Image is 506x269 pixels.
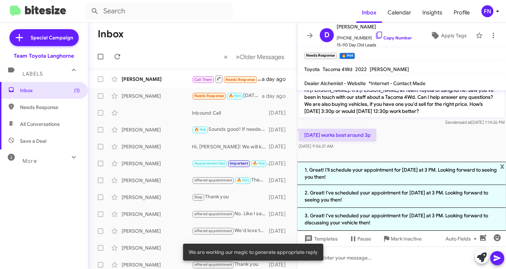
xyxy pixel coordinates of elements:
div: [DATE] works best around 3p [192,92,262,100]
div: [PERSON_NAME] [122,143,192,150]
span: Mark Inactive [391,232,422,245]
button: Previous [220,50,232,64]
span: offered appointment [194,178,232,182]
span: More [22,158,37,164]
span: x [500,162,505,170]
span: Auto Fields [446,232,479,245]
span: Stop [194,195,203,199]
span: Needs Response [194,94,224,98]
p: [DATE] works best around 3p [299,129,376,141]
div: [DATE] [269,143,291,150]
span: [PERSON_NAME] [337,23,412,31]
span: 🔥 Hot [194,127,206,132]
span: « [224,52,228,61]
a: Calendar [382,2,417,23]
span: [PHONE_NUMBER] [337,31,412,41]
div: Perfect, you're all set. We will see you [DATE] at noon! Look forward to meeting with you then! [192,159,269,167]
span: *Internet - Contact Made [369,80,426,87]
span: Save a Deal [20,137,46,145]
span: » [236,52,240,61]
div: Team Toyota Langhorne [14,52,74,59]
div: Hi, [PERSON_NAME]! We will keep an eye on the inventory and see if anything comes through that yo... [192,143,269,150]
span: [DATE] 9:56:21 AM [299,143,333,149]
div: [PERSON_NAME] [122,160,192,167]
button: Mark Inactive [377,232,427,245]
div: [PERSON_NAME] [122,92,192,100]
div: [PERSON_NAME] [122,211,192,218]
span: We are working our magic to generate appropriate reply [189,249,318,256]
div: [DATE] [269,160,291,167]
span: Toyota [304,66,320,72]
span: said at [459,120,471,125]
span: Apply Tags [441,29,467,42]
p: Hi [PERSON_NAME]! It's [PERSON_NAME] at Team Toyota of Langhorne. Saw you've been in touch with o... [299,84,505,117]
span: (1) [74,87,80,94]
div: [DATE] [269,194,291,201]
span: 15-90 Day Old Leads [337,41,412,49]
small: Needs Response [304,53,337,59]
small: 🔥 Hot [339,53,355,59]
span: offered appointment [194,212,232,216]
div: FN [481,5,493,17]
a: Copy Number [375,35,412,40]
a: Profile [448,2,475,23]
li: 1. Great! I’ll schedule your appointment for [DATE] at 3 PM. Looking forward to seeing you then! [297,162,506,185]
a: Special Campaign [9,29,79,46]
span: Call Them [194,77,213,82]
li: 2. Great! I've scheduled your appointment for [DATE] at 3 PM. Looking forward to seeing you then! [297,185,506,208]
span: Inbox [20,87,80,94]
span: Needs Response [226,77,255,82]
div: [PERSON_NAME] [122,177,192,184]
span: Templates [303,232,338,245]
span: Labels [22,71,43,77]
div: Inbound Call [192,75,262,83]
span: Pause [357,232,371,245]
div: [PERSON_NAME] [122,244,192,251]
div: [DATE] [269,228,291,235]
span: Dealer Alchemist - Website [304,80,366,87]
li: 3. Great! I've scheduled your appointment for [DATE] at 3 PM. Looking forward to discussing your ... [297,208,506,231]
span: Special Campaign [31,34,73,41]
nav: Page navigation example [220,50,288,64]
button: Templates [297,232,343,245]
div: No. Like I said, no interests in a new car unless I can get 0% [192,210,269,218]
span: Appointment Set [194,161,225,166]
input: Search [85,3,233,20]
button: Pause [343,232,377,245]
div: a day ago [262,76,291,83]
div: [DATE] [269,177,291,184]
span: 2022 [355,66,367,72]
div: [DATE] [269,211,291,218]
div: [PERSON_NAME] [122,76,192,83]
div: [DATE] [269,109,291,116]
a: Insights [417,2,448,23]
div: We'd love the opportunity to see your Camry Hybrid and make a competitive offer. When can you com... [192,227,269,235]
span: Sender [DATE] 1:14:26 PM [445,120,505,125]
span: Older Messages [240,53,284,61]
span: offered appointment [194,229,232,233]
span: 🔥 Hot [229,94,241,98]
div: [PERSON_NAME] [122,228,192,235]
span: Needs Response [20,104,80,111]
button: Apply Tags [424,29,472,42]
h1: Inbox [98,28,124,40]
div: [PERSON_NAME] [122,261,192,268]
div: a day ago [262,92,291,100]
button: FN [475,5,498,17]
div: Inbound Call [192,109,269,116]
span: 🔥 Hot [253,161,265,166]
span: All Conversations [20,121,60,128]
span: Important [230,161,248,166]
div: Thank you! When you arrive, please head to the sales building to the left and ask for my sales ma... [192,176,269,184]
div: [PERSON_NAME] [122,194,192,201]
div: Thank you [192,193,269,201]
span: D [324,30,330,41]
span: [PERSON_NAME] [370,66,409,72]
div: [PERSON_NAME] [122,126,192,133]
button: Next [232,50,288,64]
a: Inbox [356,2,382,23]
